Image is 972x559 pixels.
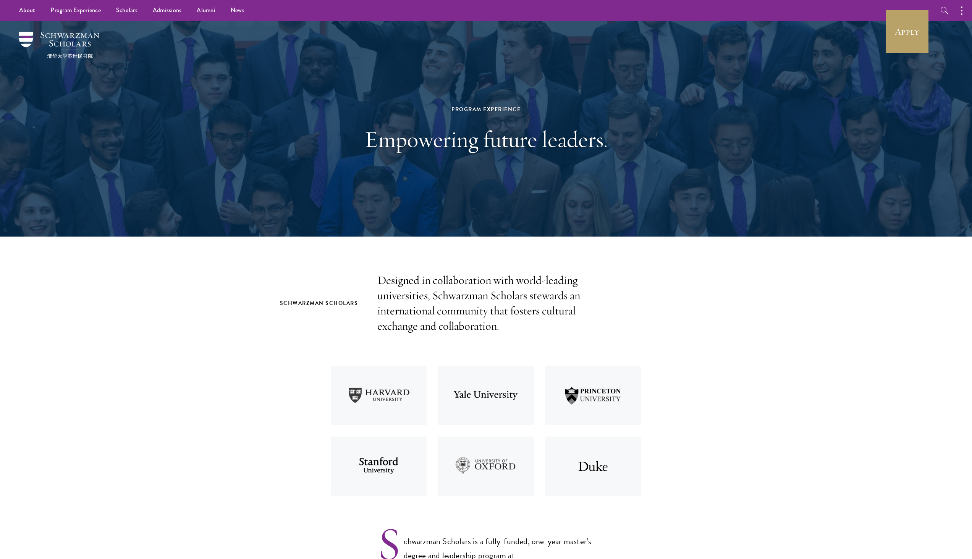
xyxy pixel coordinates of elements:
img: Schwarzman Scholars [19,32,99,58]
a: Apply [886,10,928,53]
h2: Schwarzman Scholars [280,298,362,308]
p: Designed in collaboration with world-leading universities, Schwarzman Scholars stewards an intern... [377,273,595,334]
h1: Empowering future leaders. [354,126,618,153]
div: Program Experience [354,105,618,114]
